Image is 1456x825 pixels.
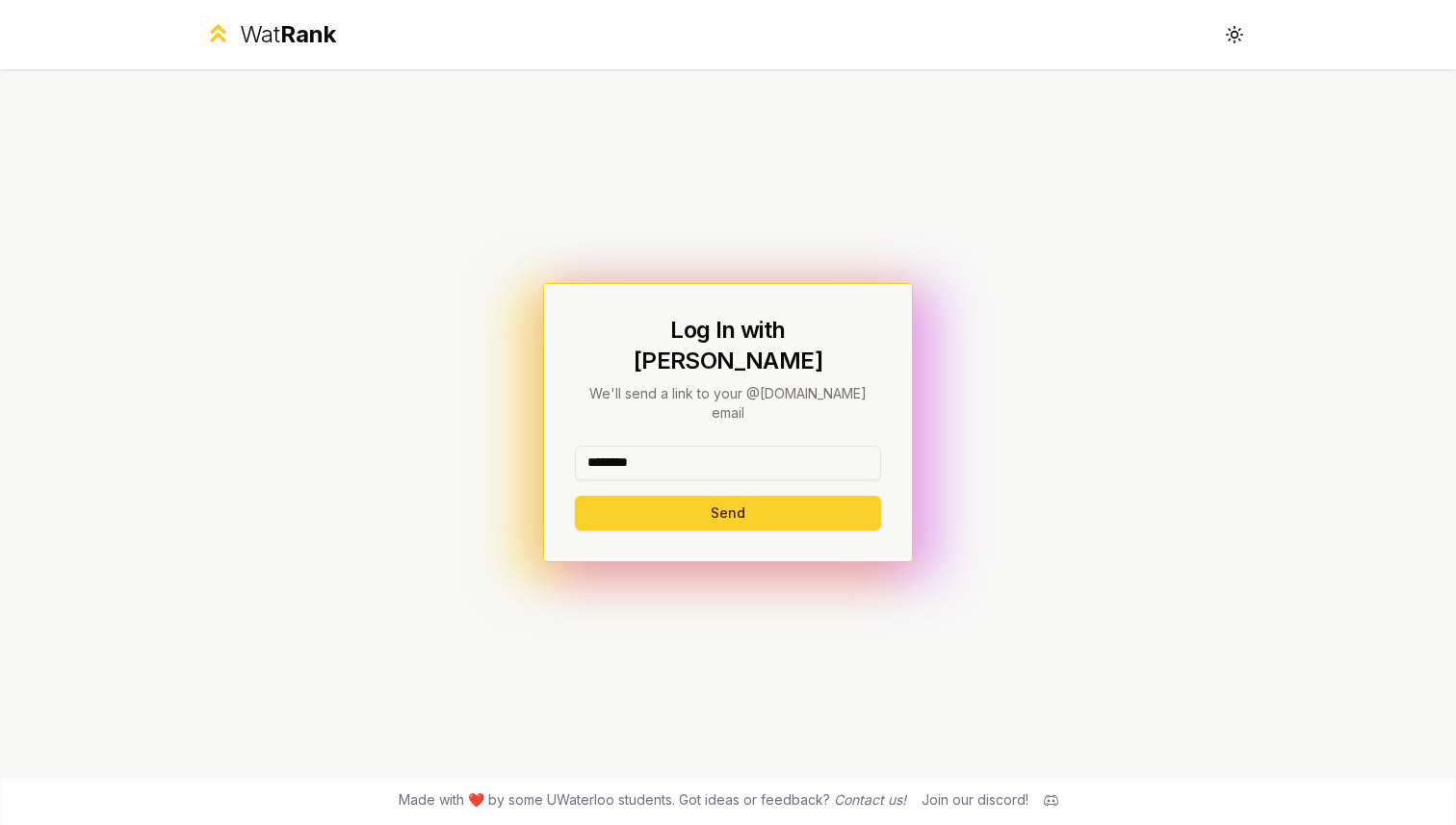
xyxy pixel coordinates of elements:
[280,20,336,48] span: Rank
[204,19,336,50] a: WatRank
[240,19,336,50] div: Wat
[399,790,906,810] span: Made with ❤️ by some UWaterloo students. Got ideas or feedback?
[575,315,881,376] h1: Log In with [PERSON_NAME]
[575,384,881,423] p: We'll send a link to your @[DOMAIN_NAME] email
[575,496,881,530] button: Send
[834,791,906,808] a: Contact us!
[922,790,1028,810] div: Join our discord!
